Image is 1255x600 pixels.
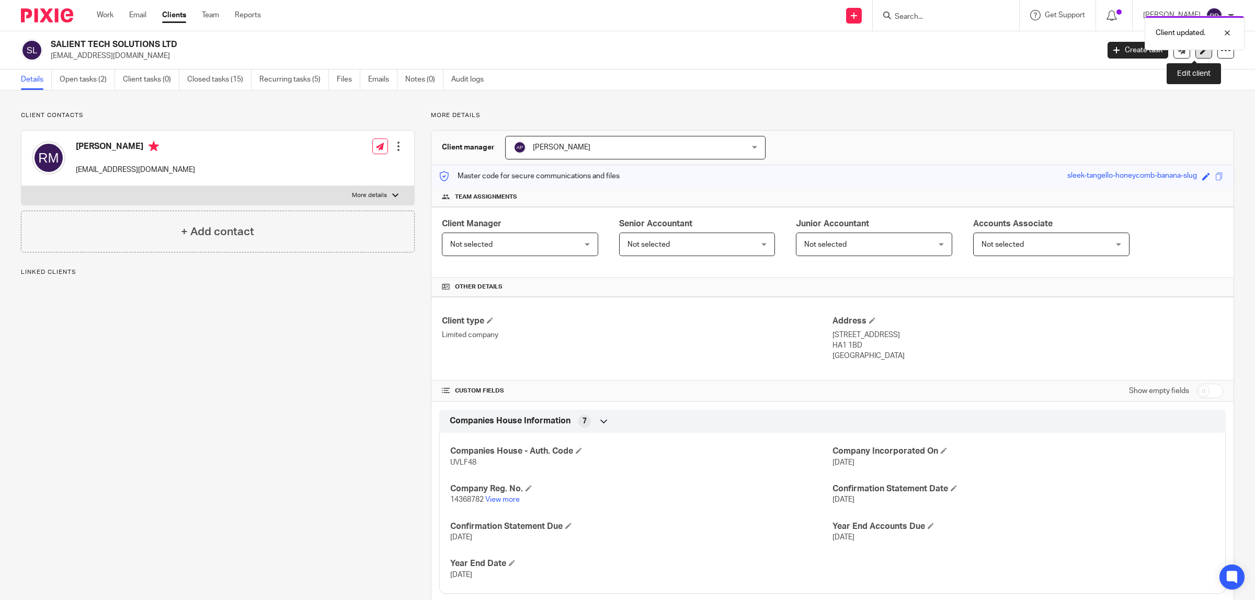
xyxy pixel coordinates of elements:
[982,241,1024,248] span: Not selected
[1129,386,1189,396] label: Show empty fields
[1067,170,1197,182] div: sleek-tangello-honeycomb-banana-slug
[832,351,1223,361] p: [GEOGRAPHIC_DATA]
[32,141,65,175] img: svg%3E
[21,8,73,22] img: Pixie
[431,111,1234,120] p: More details
[450,521,832,532] h4: Confirmation Statement Due
[97,10,113,20] a: Work
[123,70,179,90] a: Client tasks (0)
[1156,28,1205,38] p: Client updated.
[21,111,415,120] p: Client contacts
[832,340,1223,351] p: HA1 1BD
[259,70,329,90] a: Recurring tasks (5)
[405,70,443,90] a: Notes (0)
[832,496,854,503] span: [DATE]
[51,51,1092,61] p: [EMAIL_ADDRESS][DOMAIN_NAME]
[450,446,832,457] h4: Companies House - Auth. Code
[352,191,387,200] p: More details
[439,171,620,181] p: Master code for secure communications and files
[533,144,590,151] span: [PERSON_NAME]
[21,70,52,90] a: Details
[181,224,254,240] h4: + Add contact
[442,330,832,340] p: Limited company
[832,483,1215,494] h4: Confirmation Statement Date
[832,459,854,466] span: [DATE]
[21,268,415,276] p: Linked clients
[450,459,476,466] span: UVLF48
[1108,42,1168,59] a: Create task
[442,220,501,228] span: Client Manager
[368,70,397,90] a: Emails
[455,283,503,291] span: Other details
[51,39,884,50] h2: SALIENT TECH SOLUTIONS LTD
[162,10,186,20] a: Clients
[450,241,493,248] span: Not selected
[514,141,526,154] img: svg%3E
[627,241,670,248] span: Not selected
[450,558,832,569] h4: Year End Date
[76,141,195,154] h4: [PERSON_NAME]
[583,416,587,426] span: 7
[485,496,520,503] a: View more
[832,534,854,541] span: [DATE]
[21,39,43,61] img: svg%3E
[450,571,472,579] span: [DATE]
[832,521,1215,532] h4: Year End Accounts Due
[129,10,146,20] a: Email
[451,70,492,90] a: Audit logs
[450,483,832,494] h4: Company Reg. No.
[442,316,832,327] h4: Client type
[619,220,692,228] span: Senior Accountant
[1206,7,1223,24] img: svg%3E
[455,193,517,201] span: Team assignments
[796,220,869,228] span: Junior Accountant
[442,387,832,395] h4: CUSTOM FIELDS
[832,330,1223,340] p: [STREET_ADDRESS]
[832,316,1223,327] h4: Address
[832,446,1215,457] h4: Company Incorporated On
[450,416,571,426] span: Companies House Information
[973,220,1053,228] span: Accounts Associate
[804,241,847,248] span: Not selected
[450,496,484,503] span: 14368782
[76,165,195,175] p: [EMAIL_ADDRESS][DOMAIN_NAME]
[149,141,159,152] i: Primary
[202,10,219,20] a: Team
[442,142,495,153] h3: Client manager
[235,10,261,20] a: Reports
[450,534,472,541] span: [DATE]
[187,70,252,90] a: Closed tasks (15)
[60,70,115,90] a: Open tasks (2)
[337,70,360,90] a: Files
